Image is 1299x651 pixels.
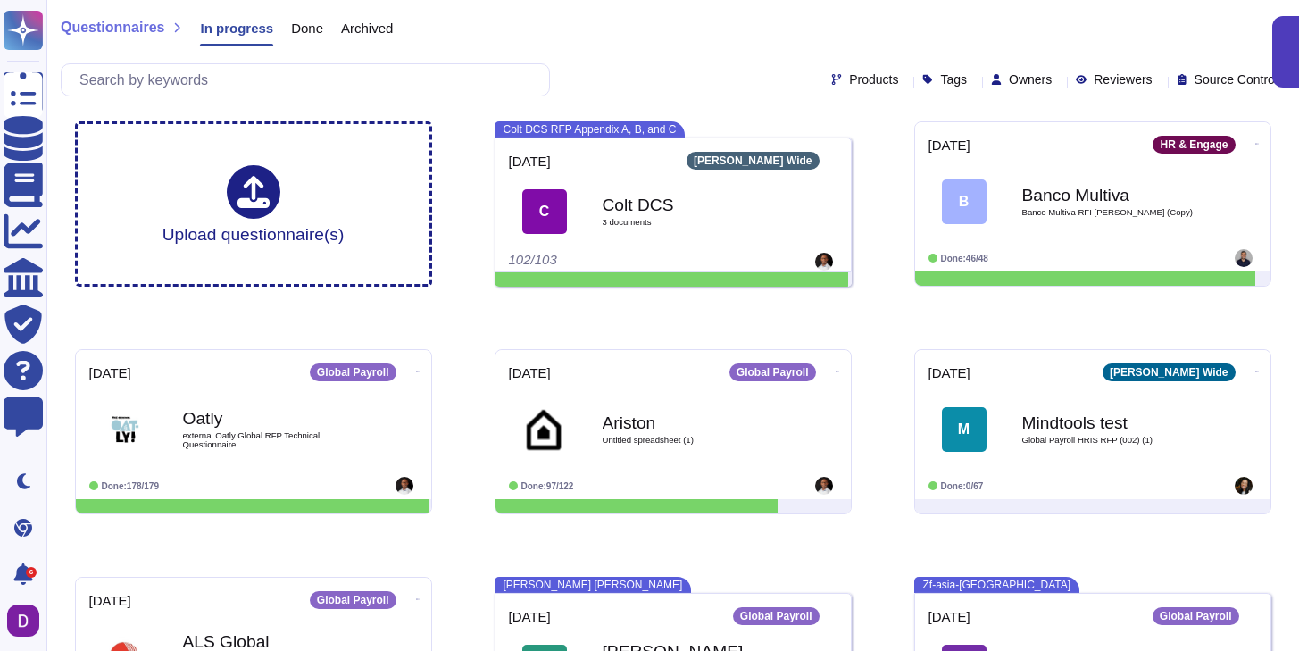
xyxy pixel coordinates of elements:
b: Colt DCS [603,196,781,213]
div: M [942,407,987,452]
b: Banco Multiva [1022,187,1201,204]
b: Oatly [183,410,362,427]
span: 3 document s [603,218,781,227]
span: Source Control [1195,73,1278,86]
span: Owners [1009,73,1052,86]
span: Reviewers [1094,73,1152,86]
span: Questionnaires [61,21,164,35]
img: user [1235,249,1253,267]
div: C [522,189,567,234]
img: Logo [103,407,147,452]
div: Upload questionnaire(s) [162,165,345,243]
span: Done: 46/48 [941,254,988,263]
div: [PERSON_NAME] Wide [687,152,820,170]
div: 6 [26,567,37,578]
img: user [815,477,833,495]
span: [DATE] [89,594,131,607]
span: [DATE] [928,610,970,623]
span: Done: 0/67 [941,481,984,491]
span: Done [291,21,323,35]
span: [DATE] [509,610,551,623]
span: [PERSON_NAME] [PERSON_NAME] [495,577,692,593]
img: user [1235,477,1253,495]
span: Archived [341,21,393,35]
span: [DATE] [509,154,551,168]
img: user [396,477,413,495]
span: Tags [940,73,967,86]
span: [DATE] [928,138,970,152]
span: Done: 178/179 [102,481,160,491]
span: Zf-asia-[GEOGRAPHIC_DATA] [914,577,1080,593]
span: Colt DCS RFP Appendix A, B, and C [495,121,686,138]
span: Untitled spreadsheet (1) [603,436,781,445]
span: Products [849,73,898,86]
img: Logo [522,407,567,452]
span: In progress [200,21,273,35]
span: [DATE] [509,366,551,380]
div: Global Payroll [310,363,396,381]
div: Global Payroll [729,363,816,381]
b: Ariston [603,414,781,431]
span: [DATE] [89,366,131,380]
div: Global Payroll [310,591,396,609]
div: B [942,179,987,224]
span: Banco Multiva RFI [PERSON_NAME] (Copy) [1022,208,1201,217]
button: user [4,601,52,640]
span: external Oatly Global RFP Technical Questionnaire [183,431,362,448]
div: Global Payroll [733,607,820,625]
div: HR & Engage [1153,136,1235,154]
b: Mindtools test [1022,414,1201,431]
b: ALS Global [183,633,362,650]
input: Search by keywords [71,64,549,96]
div: Global Payroll [1153,607,1239,625]
img: user [815,253,833,271]
img: user [7,605,39,637]
span: Done: 97/122 [521,481,574,491]
span: [DATE] [928,366,970,380]
div: [PERSON_NAME] Wide [1103,363,1236,381]
span: Global Payroll HRIS RFP (002) (1) [1022,436,1201,445]
span: 102/103 [509,252,557,267]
